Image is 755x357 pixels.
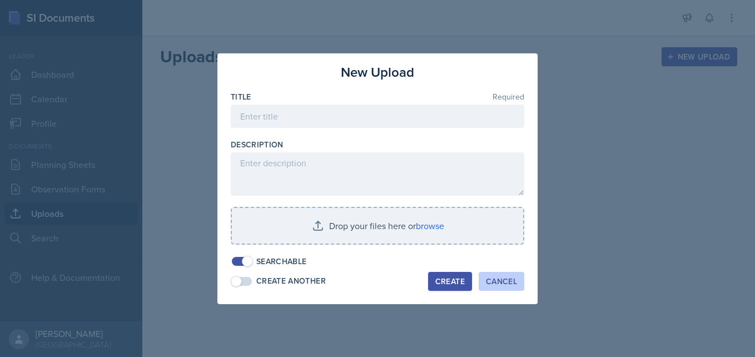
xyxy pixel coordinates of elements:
div: Create Another [256,275,326,287]
h3: New Upload [341,62,414,82]
span: Required [493,93,524,101]
button: Cancel [479,272,524,291]
label: Title [231,91,251,102]
div: Searchable [256,256,307,267]
input: Enter title [231,105,524,128]
label: Description [231,139,284,150]
div: Cancel [486,277,517,286]
button: Create [428,272,472,291]
div: Create [435,277,465,286]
